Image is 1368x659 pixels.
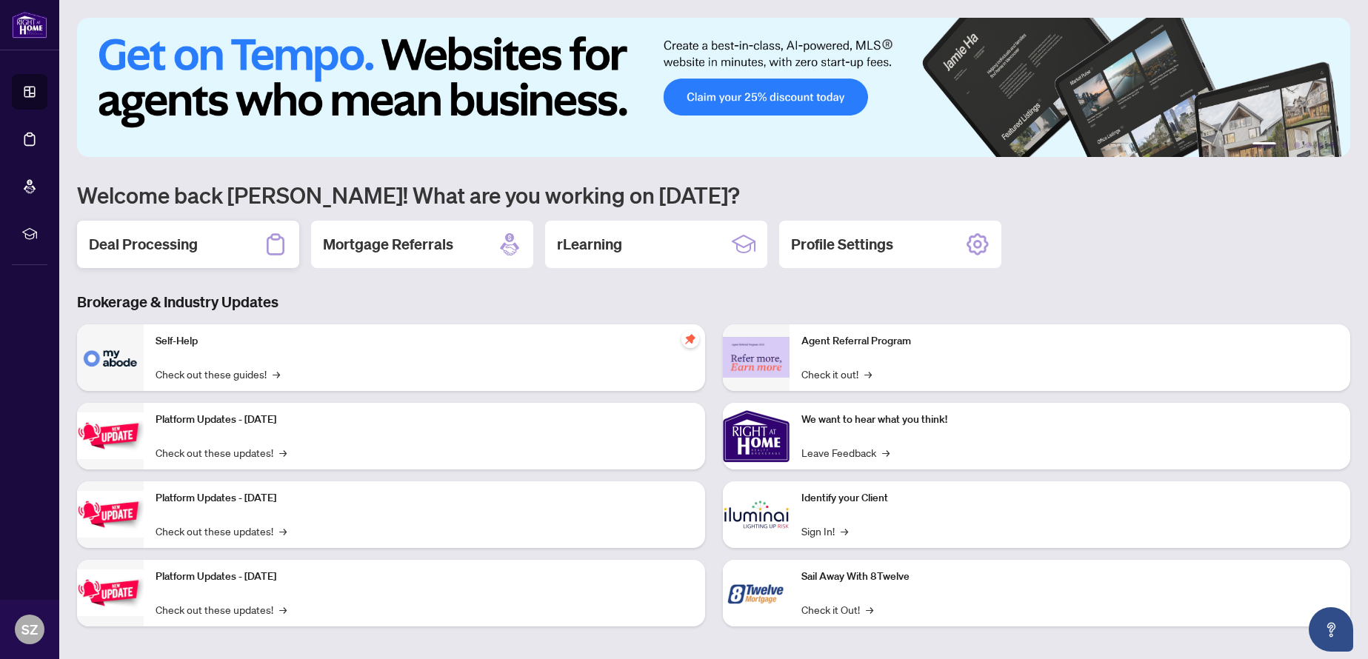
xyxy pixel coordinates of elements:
[323,234,453,255] h2: Mortgage Referrals
[791,234,893,255] h2: Profile Settings
[279,444,287,461] span: →
[723,337,790,378] img: Agent Referral Program
[21,619,38,640] span: SZ
[841,523,848,539] span: →
[723,560,790,626] img: Sail Away With 8Twelve
[864,366,872,382] span: →
[801,412,1339,428] p: We want to hear what you think!
[273,366,280,382] span: →
[77,412,144,459] img: Platform Updates - July 21, 2025
[156,333,693,349] p: Self-Help
[156,601,287,618] a: Check out these updates!→
[12,11,47,39] img: logo
[801,366,872,382] a: Check it out!→
[882,444,890,461] span: →
[1294,142,1300,148] button: 3
[1282,142,1288,148] button: 2
[1329,142,1335,148] button: 6
[156,569,693,585] p: Platform Updates - [DATE]
[77,292,1350,312] h3: Brokerage & Industry Updates
[156,490,693,506] p: Platform Updates - [DATE]
[723,481,790,548] img: Identify your Client
[77,569,144,616] img: Platform Updates - June 23, 2025
[77,181,1350,209] h1: Welcome back [PERSON_NAME]! What are you working on [DATE]?
[801,523,848,539] a: Sign In!→
[801,444,890,461] a: Leave Feedback→
[1318,142,1324,148] button: 5
[156,523,287,539] a: Check out these updates!→
[801,333,1339,349] p: Agent Referral Program
[723,403,790,469] img: We want to hear what you think!
[1252,142,1276,148] button: 1
[801,490,1339,506] p: Identify your Client
[557,234,622,255] h2: rLearning
[77,18,1350,157] img: Slide 0
[156,444,287,461] a: Check out these updates!→
[1309,607,1353,652] button: Open asap
[801,601,873,618] a: Check it Out!→
[1306,142,1312,148] button: 4
[156,366,280,382] a: Check out these guides!→
[681,330,699,348] span: pushpin
[279,601,287,618] span: →
[279,523,287,539] span: →
[77,324,144,391] img: Self-Help
[77,491,144,538] img: Platform Updates - July 8, 2025
[156,412,693,428] p: Platform Updates - [DATE]
[89,234,198,255] h2: Deal Processing
[801,569,1339,585] p: Sail Away With 8Twelve
[866,601,873,618] span: →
